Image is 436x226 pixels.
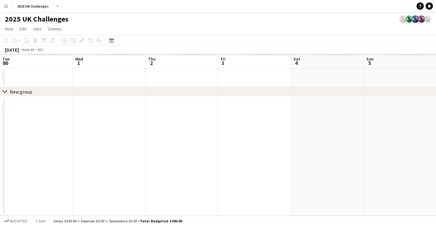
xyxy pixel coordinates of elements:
[38,47,44,52] div: BST
[424,15,431,23] app-user-avatar: Andy Baker
[418,15,425,23] app-user-avatar: Andy Baker
[365,60,374,67] span: 5
[10,219,27,223] span: Budgeted
[75,56,83,62] span: Wed
[2,25,16,33] a: View
[12,0,54,12] button: 2025 UK Challenges
[5,47,19,53] div: [DATE]
[2,60,9,67] span: 30
[2,56,9,62] span: Tue
[147,60,156,67] span: 2
[53,219,182,223] div: Salary £390.00 + Expenses £0.00 + Subsistence £0.00 =
[48,26,62,32] span: Comms
[148,56,156,62] span: Thu
[20,47,35,52] span: Week 40
[294,56,300,62] span: Sat
[5,15,69,24] h1: 2025 UK Challenges
[19,26,26,32] span: Edit
[33,26,42,32] span: Jobs
[399,15,407,23] app-user-avatar: Andy Baker
[406,15,413,23] app-user-avatar: Andy Baker
[412,15,419,23] app-user-avatar: Andy Baker
[33,219,48,223] span: 1 item
[30,25,44,33] a: Jobs
[221,56,226,62] span: Fri
[17,25,29,33] a: Edit
[5,26,13,32] span: View
[366,56,374,62] span: Sun
[293,60,300,67] span: 4
[140,219,182,223] span: Total Budgeted £390.00
[220,60,226,67] span: 3
[45,25,64,33] a: Comms
[10,89,32,95] div: New group
[3,218,28,224] button: Budgeted
[74,60,83,67] span: 1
